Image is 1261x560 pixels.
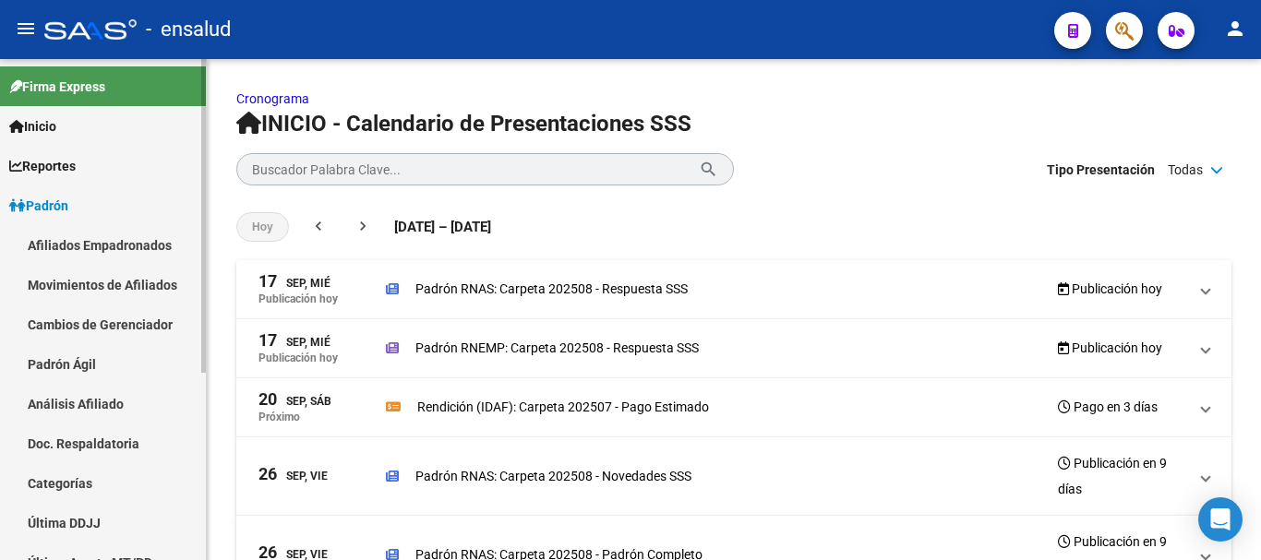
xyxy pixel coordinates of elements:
[415,279,688,299] p: Padrón RNAS: Carpeta 202508 - Respuesta SSS
[1198,497,1243,542] div: Open Intercom Messenger
[236,212,289,242] button: Hoy
[236,91,309,106] a: Cronograma
[15,18,37,40] mat-icon: menu
[258,411,300,423] p: Próximo
[9,196,68,216] span: Padrón
[258,273,277,290] span: 17
[309,217,328,235] mat-icon: chevron_left
[236,260,1231,319] mat-expansion-panel-header: 17Sep, MiéPublicación hoyPadrón RNAS: Carpeta 202508 - Respuesta SSSPublicación hoy
[394,217,491,237] span: [DATE] – [DATE]
[9,156,76,176] span: Reportes
[258,466,277,483] span: 26
[415,466,691,486] p: Padrón RNAS: Carpeta 202508 - Novedades SSS
[1058,335,1162,361] h3: Publicación hoy
[258,351,338,364] p: Publicación hoy
[258,273,330,292] div: Sep, Mié
[1058,394,1158,420] h3: Pago en 3 días
[1168,160,1203,180] span: Todas
[258,292,338,305] p: Publicación hoy
[1058,276,1162,302] h3: Publicación hoy
[699,158,718,180] mat-icon: search
[417,397,709,417] p: Rendición (IDAF): Carpeta 202507 - Pago Estimado
[258,466,328,485] div: Sep, Vie
[415,338,699,358] p: Padrón RNEMP: Carpeta 202508 - Respuesta SSS
[236,437,1231,516] mat-expansion-panel-header: 26Sep, ViePadrón RNAS: Carpeta 202508 - Novedades SSSPublicación en 9 días
[9,116,56,137] span: Inicio
[236,319,1231,378] mat-expansion-panel-header: 17Sep, MiéPublicación hoyPadrón RNEMP: Carpeta 202508 - Respuesta SSSPublicación hoy
[1047,160,1155,180] span: Tipo Presentación
[258,391,277,408] span: 20
[354,217,372,235] mat-icon: chevron_right
[146,9,231,50] span: - ensalud
[258,391,331,411] div: Sep, Sáb
[236,111,691,137] span: INICIO - Calendario de Presentaciones SSS
[9,77,105,97] span: Firma Express
[258,332,277,349] span: 17
[1224,18,1246,40] mat-icon: person
[236,378,1231,437] mat-expansion-panel-header: 20Sep, SábPróximoRendición (IDAF): Carpeta 202507 - Pago EstimadoPago en 3 días
[258,332,330,351] div: Sep, Mié
[1058,450,1187,502] h3: Publicación en 9 días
